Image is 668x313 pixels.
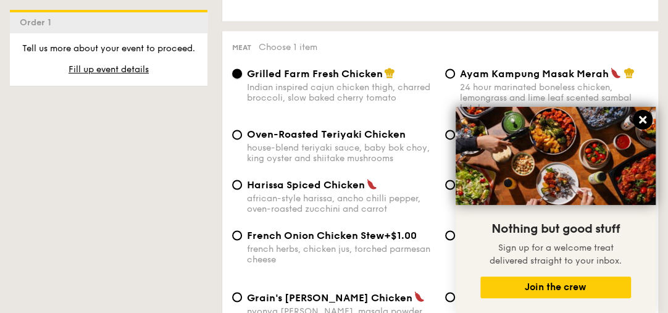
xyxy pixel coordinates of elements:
span: Choose 1 item [259,42,317,52]
img: DSC07876-Edit02-Large.jpeg [456,107,656,205]
span: +$1.00 [384,229,417,241]
div: Indian inspired cajun chicken thigh, charred broccoli, slow baked cherry tomato [247,82,435,103]
img: icon-spicy.37a8142b.svg [414,291,425,302]
span: Grain's [PERSON_NAME] Chicken [247,291,412,303]
img: icon-chef-hat.a58ddaea.svg [624,67,635,78]
div: house-blend teriyaki sauce, baby bok choy, king oyster and shiitake mushrooms [247,143,435,164]
span: French Onion Chicken Stew [247,229,384,241]
span: Oven-Roasted Teriyaki Chicken [247,128,406,140]
input: Grilled Farm Fresh ChickenIndian inspired cajun chicken thigh, charred broccoli, slow baked cherr... [232,69,242,78]
span: Meat [232,43,251,52]
span: Harissa Spiced Chicken [247,179,365,191]
input: Grain's [PERSON_NAME] Chickennyonya [PERSON_NAME], masala powder, lemongrass [232,292,242,302]
input: French Onion Chicken Stew+$1.00french herbs, chicken jus, torched parmesan cheese [232,230,242,240]
input: Oven-Roasted Teriyaki Chickenhouse-blend teriyaki sauce, baby bok choy, king oyster and shiitake ... [232,130,242,140]
input: Harissa Spiced Chickenafrican-style harissa, ancho chilli pepper, oven-roasted zucchini and carrot [232,180,242,190]
button: Join the crew [480,277,631,298]
span: Sign up for a welcome treat delivered straight to your inbox. [490,243,622,266]
input: Mini Brioche Buns + French Onion Chicken Stew+$2.00french herbs, chicken jus, torched parmesan ch... [445,230,455,240]
div: 24 hour marinated boneless chicken, lemongrass and lime leaf scented sambal ketchup sauce [460,82,648,114]
input: Mini Brioche Buns + Grain's [PERSON_NAME] Chicken+$1.00nyonya [PERSON_NAME], masala powder, lemon... [445,292,455,302]
button: Close [633,110,653,130]
span: Fill up event details [69,64,149,75]
input: Ayam Kampung Masak Merah24 hour marinated boneless chicken, lemongrass and lime leaf scented samb... [445,69,455,78]
img: icon-spicy.37a8142b.svg [610,67,621,78]
input: Hikari Miso Glazed Chickenbaked carrot, shiitake mushroom, roasted sesame seed, spring onion [445,180,455,190]
span: Nothing but good stuff [491,222,620,236]
span: Ayam Kampung Masak Merah [460,68,609,80]
img: icon-spicy.37a8142b.svg [366,178,377,190]
p: Tell us more about your event to proceed. [20,43,198,55]
span: Order 1 [20,17,56,28]
span: Grilled Farm Fresh Chicken [247,68,383,80]
div: african-style harissa, ancho chilli pepper, oven-roasted zucchini and carrot [247,193,435,214]
img: icon-chef-hat.a58ddaea.svg [384,67,395,78]
div: french herbs, chicken jus, torched parmesan cheese [247,243,435,264]
input: Honey Duo Mustard Chickenhouse-blend mustard, maple soy baked potato, parsley [445,130,455,140]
